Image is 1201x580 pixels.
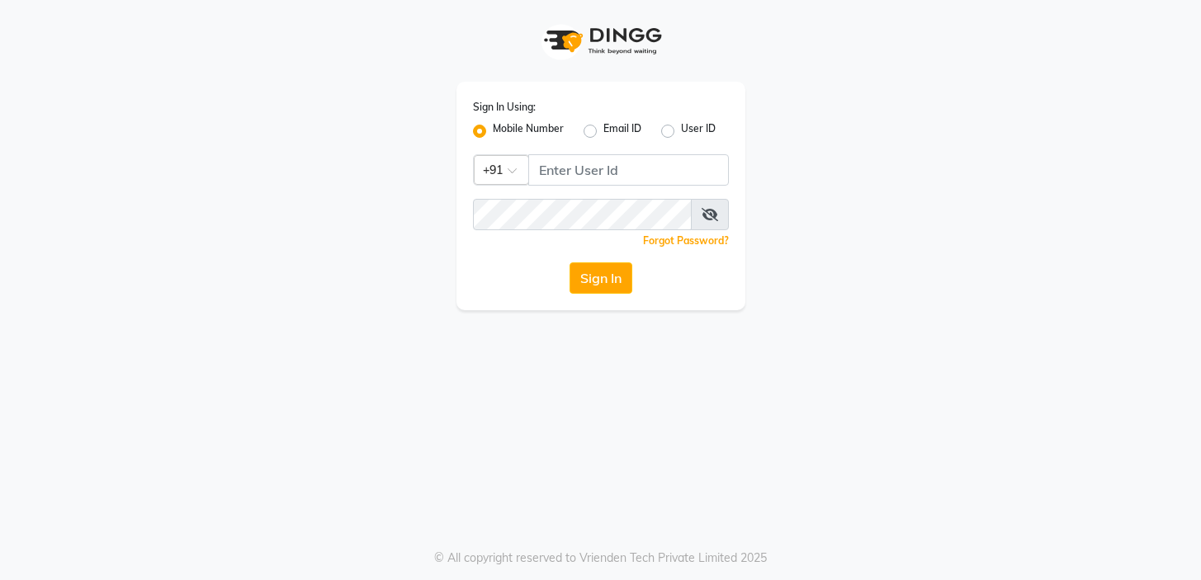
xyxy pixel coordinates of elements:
[535,17,667,65] img: logo1.svg
[570,262,632,294] button: Sign In
[528,154,729,186] input: Username
[473,100,536,115] label: Sign In Using:
[643,234,729,247] a: Forgot Password?
[493,121,564,141] label: Mobile Number
[473,199,692,230] input: Username
[603,121,641,141] label: Email ID
[681,121,716,141] label: User ID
